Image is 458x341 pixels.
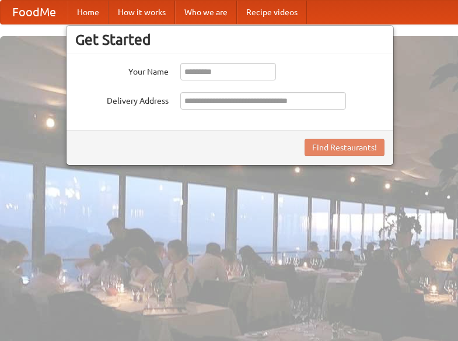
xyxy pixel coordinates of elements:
[1,1,68,24] a: FoodMe
[75,92,169,107] label: Delivery Address
[75,63,169,78] label: Your Name
[175,1,237,24] a: Who we are
[109,1,175,24] a: How it works
[75,31,384,48] h3: Get Started
[305,139,384,156] button: Find Restaurants!
[68,1,109,24] a: Home
[237,1,307,24] a: Recipe videos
